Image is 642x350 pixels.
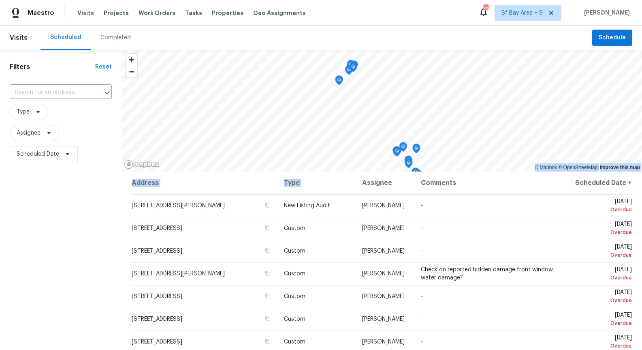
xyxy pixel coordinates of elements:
[100,34,131,42] div: Completed
[17,108,30,116] span: Type
[483,5,488,13] div: 29
[95,63,112,71] div: Reset
[362,339,405,345] span: [PERSON_NAME]
[132,316,182,322] span: [STREET_ADDRESS]
[571,199,632,214] span: [DATE]
[599,33,626,43] span: Schedule
[421,267,554,281] span: Check on reported hidden damage front window, water damage?
[77,9,94,17] span: Visits
[356,172,415,194] th: Assignee
[345,65,353,77] div: Map marker
[284,271,305,277] span: Custom
[415,172,423,184] div: Map marker
[581,9,630,17] span: [PERSON_NAME]
[421,248,423,254] span: -
[10,29,28,47] span: Visits
[264,270,271,277] button: Copy Address
[17,150,59,158] span: Scheduled Date
[10,86,89,99] input: Search for an address...
[350,60,358,73] div: Map marker
[347,60,355,72] div: Map marker
[132,248,182,254] span: [STREET_ADDRESS]
[571,228,632,236] div: Overdue
[571,319,632,327] div: Overdue
[126,66,137,77] button: Zoom out
[362,271,405,277] span: [PERSON_NAME]
[17,129,41,137] span: Assignee
[421,316,423,322] span: -
[571,296,632,305] div: Overdue
[139,9,175,17] span: Work Orders
[571,221,632,236] span: [DATE]
[421,225,423,231] span: -
[362,203,405,208] span: [PERSON_NAME]
[421,294,423,299] span: -
[132,203,225,208] span: [STREET_ADDRESS][PERSON_NAME]
[571,290,632,305] span: [DATE]
[362,294,405,299] span: [PERSON_NAME]
[571,274,632,282] div: Overdue
[421,339,423,345] span: -
[571,267,632,282] span: [DATE]
[132,294,182,299] span: [STREET_ADDRESS]
[284,294,305,299] span: Custom
[132,225,182,231] span: [STREET_ADDRESS]
[571,342,632,350] div: Overdue
[571,244,632,259] span: [DATE]
[571,251,632,259] div: Overdue
[284,203,330,208] span: New Listing Audit
[132,271,225,277] span: [STREET_ADDRESS][PERSON_NAME]
[264,202,271,209] button: Copy Address
[414,170,422,182] div: Map marker
[399,142,407,155] div: Map marker
[185,10,202,16] span: Tasks
[264,247,271,254] button: Copy Address
[253,9,306,17] span: Geo Assignments
[264,338,271,345] button: Copy Address
[405,158,413,171] div: Map marker
[104,9,129,17] span: Projects
[10,63,95,71] h1: Filters
[412,144,420,156] div: Map marker
[126,54,137,66] button: Zoom in
[284,339,305,345] span: Custom
[284,316,305,322] span: Custom
[50,33,81,41] div: Scheduled
[412,167,420,180] div: Map marker
[592,30,632,46] button: Schedule
[349,62,357,75] div: Map marker
[501,9,543,17] span: Sf Bay Area + 9
[122,50,642,172] canvas: Map
[264,292,271,300] button: Copy Address
[284,248,305,254] span: Custom
[392,146,401,159] div: Map marker
[571,335,632,350] span: [DATE]
[131,172,277,194] th: Address
[421,203,423,208] span: -
[392,146,401,159] div: Map marker
[335,75,343,88] div: Map marker
[414,172,565,194] th: Comments
[264,315,271,322] button: Copy Address
[277,172,355,194] th: Type
[362,316,405,322] span: [PERSON_NAME]
[284,225,305,231] span: Custom
[362,248,405,254] span: [PERSON_NAME]
[565,172,632,194] th: Scheduled Date ↑
[264,224,271,232] button: Copy Address
[212,9,243,17] span: Properties
[124,160,160,169] a: Mapbox homepage
[28,9,54,17] span: Maestro
[393,146,401,159] div: Map marker
[535,165,557,170] a: Mapbox
[571,312,632,327] span: [DATE]
[571,206,632,214] div: Overdue
[404,155,412,168] div: Map marker
[132,339,182,345] span: [STREET_ADDRESS]
[558,165,597,170] a: OpenStreetMap
[600,165,640,170] a: Improve this map
[101,87,113,99] button: Open
[362,225,405,231] span: [PERSON_NAME]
